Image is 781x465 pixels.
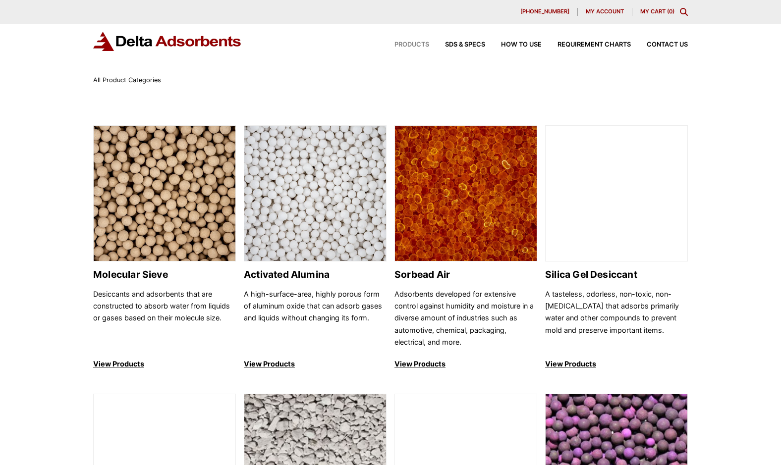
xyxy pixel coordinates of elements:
[93,288,236,349] p: Desiccants and adsorbents that are constructed to absorb water from liquids or gases based on the...
[545,288,688,349] p: A tasteless, odorless, non-toxic, non-[MEDICAL_DATA] that adsorbs primarily water and other compo...
[501,42,542,48] span: How to Use
[244,125,387,370] a: Activated Alumina Activated Alumina A high-surface-area, highly porous form of aluminum oxide tha...
[545,269,688,280] h2: Silica Gel Desiccant
[93,358,236,370] p: View Products
[394,269,537,280] h2: Sorbead Air
[244,288,387,349] p: A high-surface-area, highly porous form of aluminum oxide that can adsorb gases and liquids witho...
[93,269,236,280] h2: Molecular Sieve
[542,42,631,48] a: Requirement Charts
[578,8,632,16] a: My account
[394,288,537,349] p: Adsorbents developed for extensive control against humidity and moisture in a diverse amount of i...
[395,126,537,262] img: Sorbead Air
[93,125,236,370] a: Molecular Sieve Molecular Sieve Desiccants and adsorbents that are constructed to absorb water fr...
[545,358,688,370] p: View Products
[94,126,235,262] img: Molecular Sieve
[631,42,688,48] a: Contact Us
[669,8,672,15] span: 0
[244,358,387,370] p: View Products
[93,76,161,84] span: All Product Categories
[394,358,537,370] p: View Products
[485,42,542,48] a: How to Use
[244,269,387,280] h2: Activated Alumina
[379,42,429,48] a: Products
[680,8,688,16] div: Toggle Modal Content
[586,9,624,14] span: My account
[394,42,429,48] span: Products
[93,32,242,51] img: Delta Adsorbents
[394,125,537,370] a: Sorbead Air Sorbead Air Adsorbents developed for extensive control against humidity and moisture ...
[647,42,688,48] span: Contact Us
[512,8,578,16] a: [PHONE_NUMBER]
[545,125,688,370] a: Silica Gel Desiccant Silica Gel Desiccant A tasteless, odorless, non-toxic, non-[MEDICAL_DATA] th...
[445,42,485,48] span: SDS & SPECS
[546,126,687,262] img: Silica Gel Desiccant
[558,42,631,48] span: Requirement Charts
[520,9,569,14] span: [PHONE_NUMBER]
[429,42,485,48] a: SDS & SPECS
[640,8,674,15] a: My Cart (0)
[244,126,386,262] img: Activated Alumina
